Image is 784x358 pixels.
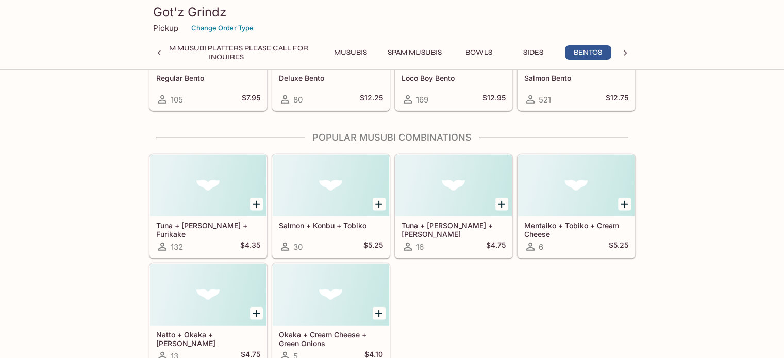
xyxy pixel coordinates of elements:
button: Musubis [327,45,374,60]
button: Add Tuna + Kimchee + Takuan [495,198,508,211]
h5: Tuna + [PERSON_NAME] + [PERSON_NAME] [402,221,506,238]
button: Add Natto + Okaka + Takuan [250,307,263,320]
button: Bowls [456,45,502,60]
h5: Natto + Okaka + [PERSON_NAME] [156,330,260,347]
div: Tuna + Takuan + Furikake [150,155,266,216]
button: Add Okaka + Cream Cheese + Green Onions [373,307,386,320]
button: Bentos [565,45,611,60]
div: Tuna + Kimchee + Takuan [395,155,512,216]
h5: Salmon + Konbu + Tobiko [279,221,383,230]
h5: Loco Boy Bento [402,74,506,82]
span: 169 [416,95,428,105]
h5: Regular Bento [156,74,260,82]
button: Change Order Type [187,20,258,36]
button: Add Tuna + Takuan + Furikake [250,198,263,211]
a: Salmon + Konbu + Tobiko30$5.25 [272,154,390,258]
span: 16 [416,242,424,252]
button: Spam Musubis [382,45,447,60]
a: Tuna + [PERSON_NAME] + [PERSON_NAME]16$4.75 [395,154,512,258]
div: Mentaiko + Tobiko + Cream Cheese [518,155,635,216]
h4: Popular Musubi Combinations [149,132,636,143]
h5: $12.25 [360,93,383,106]
h5: Salmon Bento [524,74,628,82]
div: Salmon + Konbu + Tobiko [273,155,389,216]
h3: Got'z Grindz [153,4,631,20]
h5: Deluxe Bento [279,74,383,82]
h5: $7.95 [242,93,260,106]
h5: Tuna + [PERSON_NAME] + Furikake [156,221,260,238]
h5: $5.25 [609,241,628,253]
p: Pickup [153,23,178,33]
span: 105 [171,95,183,105]
span: 30 [293,242,303,252]
div: Natto + Okaka + Takuan [150,264,266,326]
div: Okaka + Cream Cheese + Green Onions [273,264,389,326]
button: Sides [510,45,557,60]
span: 521 [539,95,551,105]
a: Tuna + [PERSON_NAME] + Furikake132$4.35 [149,154,267,258]
h5: $12.75 [606,93,628,106]
span: 6 [539,242,543,252]
h5: $4.75 [486,241,506,253]
button: Add Salmon + Konbu + Tobiko [373,198,386,211]
h5: Mentaiko + Tobiko + Cream Cheese [524,221,628,238]
h5: Okaka + Cream Cheese + Green Onions [279,330,383,347]
button: Add Mentaiko + Tobiko + Cream Cheese [618,198,631,211]
button: Custom Musubi Platters PLEASE CALL FOR INQUIRES [134,45,319,60]
h5: $5.25 [363,241,383,253]
a: Mentaiko + Tobiko + Cream Cheese6$5.25 [518,154,635,258]
span: 80 [293,95,303,105]
span: 132 [171,242,183,252]
h5: $4.35 [240,241,260,253]
h5: $12.95 [482,93,506,106]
